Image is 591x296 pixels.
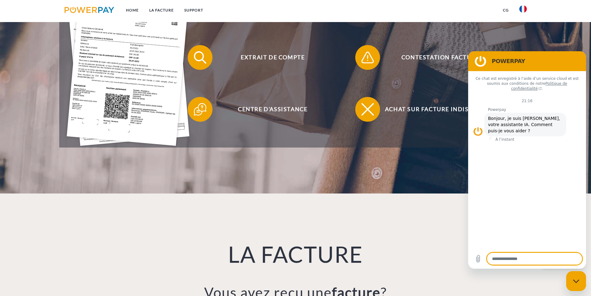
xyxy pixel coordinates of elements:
[144,5,179,16] a: LA FACTURE
[121,5,144,16] a: Home
[566,271,586,291] iframe: Bouton de lancement de la fenêtre de messagerie, conversation en cours
[364,45,516,70] span: Contestation Facture
[78,240,513,268] h1: LA FACTURE
[468,51,586,269] iframe: Fenêtre de messagerie
[188,45,349,70] button: Extrait de compte
[498,5,514,16] a: CG
[188,97,349,122] button: Centre d'assistance
[192,102,208,117] img: qb_help.svg
[519,5,527,13] img: fr
[192,50,208,65] img: qb_search.svg
[355,45,517,70] button: Contestation Facture
[65,7,114,13] img: logo-powerpay.svg
[355,97,517,122] button: Achat sur facture indisponible
[179,5,208,16] a: Support
[360,102,375,117] img: qb_close.svg
[197,97,349,122] span: Centre d'assistance
[360,50,375,65] img: qb_warning.svg
[364,97,516,122] span: Achat sur facture indisponible
[197,45,349,70] span: Extrait de compte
